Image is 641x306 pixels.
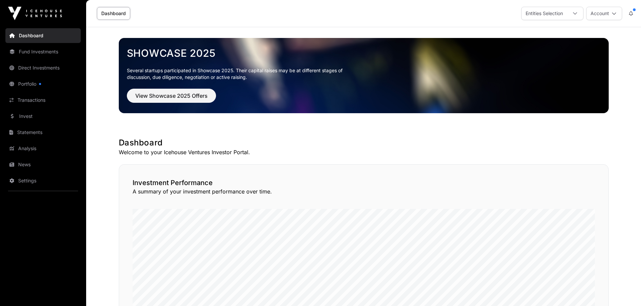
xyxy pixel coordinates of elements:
img: Showcase 2025 [119,38,609,113]
button: Account [586,7,622,20]
a: Invest [5,109,81,124]
a: Portfolio [5,77,81,91]
a: Fund Investments [5,44,81,59]
a: View Showcase 2025 Offers [127,95,216,102]
a: Analysis [5,141,81,156]
a: News [5,157,81,172]
p: Welcome to your Icehouse Ventures Investor Portal. [119,148,609,156]
div: Entities Selection [522,7,567,20]
img: Icehouse Ventures Logo [8,7,62,20]
button: View Showcase 2025 Offers [127,89,216,103]
a: Transactions [5,93,81,107]
a: Showcase 2025 [127,47,601,59]
p: Several startups participated in Showcase 2025. Their capital raises may be at different stages o... [127,67,353,81]
p: A summary of your investment performance over time. [133,187,595,195]
span: View Showcase 2025 Offers [135,92,208,100]
h1: Dashboard [119,137,609,148]
a: Dashboard [97,7,130,20]
a: Dashboard [5,28,81,43]
h2: Investment Performance [133,178,595,187]
a: Settings [5,173,81,188]
a: Direct Investments [5,60,81,75]
a: Statements [5,125,81,140]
